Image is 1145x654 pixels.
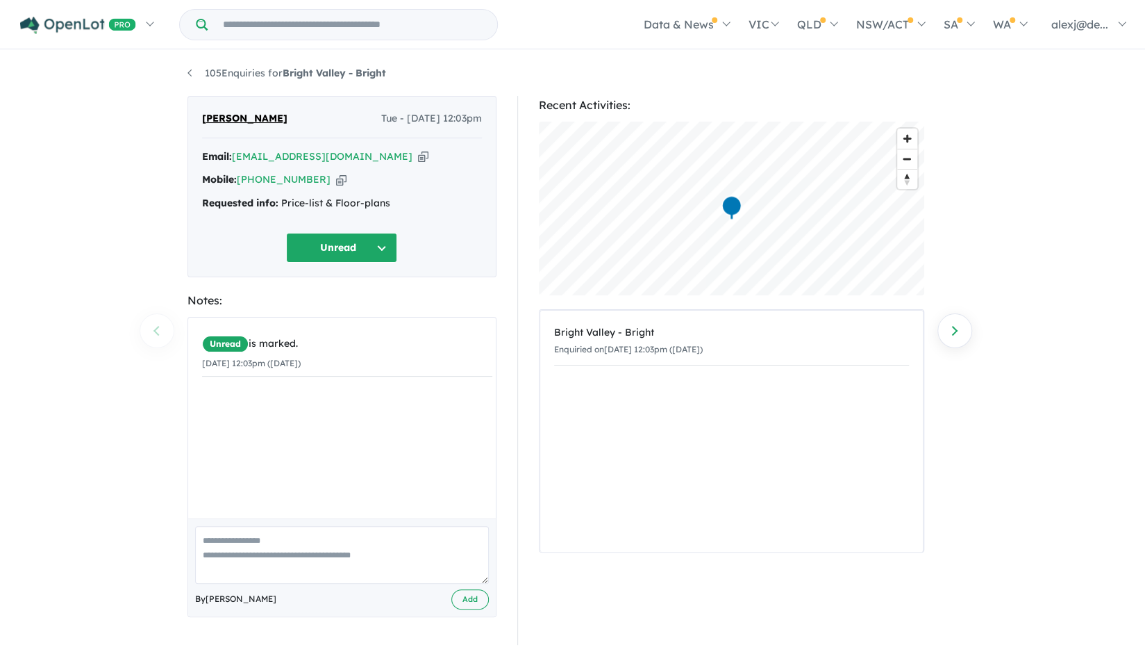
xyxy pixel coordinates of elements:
div: is marked. [202,336,492,352]
nav: breadcrumb [187,65,958,82]
a: Bright Valley - BrightEnquiried on[DATE] 12:03pm ([DATE]) [554,318,909,366]
strong: Bright Valley - Bright [283,67,386,79]
span: alexj@de... [1051,17,1108,31]
div: Map marker [721,195,742,221]
span: By [PERSON_NAME] [195,592,276,606]
strong: Requested info: [202,197,278,209]
strong: Mobile: [202,173,237,186]
span: Unread [202,336,249,352]
button: Zoom in [897,129,917,149]
span: Tue - [DATE] 12:03pm [381,111,482,127]
div: Notes: [187,291,496,310]
button: Copy [336,172,346,187]
div: Bright Valley - Bright [554,325,909,341]
button: Reset bearing to north [897,169,917,189]
button: Unread [286,233,397,263]
small: [DATE] 12:03pm ([DATE]) [202,358,301,368]
strong: Email: [202,150,232,163]
span: [PERSON_NAME] [202,111,287,127]
a: [PHONE_NUMBER] [237,173,331,186]
div: Price-list & Floor-plans [202,195,482,212]
img: Openlot PRO Logo White [20,17,136,34]
input: Try estate name, suburb, builder or developer [210,10,494,40]
button: Copy [418,149,428,164]
a: [EMAIL_ADDRESS][DOMAIN_NAME] [232,150,412,163]
small: Enquiried on [DATE] 12:03pm ([DATE]) [554,344,703,354]
button: Add [451,589,489,610]
canvas: Map [539,122,924,295]
button: Zoom out [897,149,917,169]
a: 105Enquiries forBright Valley - Bright [187,67,386,79]
div: Recent Activities: [539,96,924,115]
